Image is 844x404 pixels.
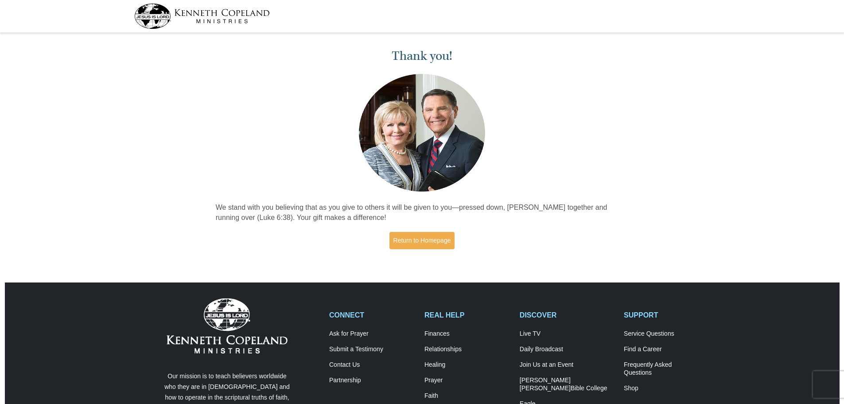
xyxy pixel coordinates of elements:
a: Frequently AskedQuestions [624,361,710,377]
a: Service Questions [624,330,710,338]
h2: SUPPORT [624,311,710,319]
span: Bible College [571,384,607,392]
a: Join Us at an Event [520,361,615,369]
a: Find a Career [624,345,710,353]
a: Ask for Prayer [329,330,415,338]
img: Kenneth and Gloria [357,72,487,194]
a: Faith [424,392,510,400]
a: Submit a Testimony [329,345,415,353]
h2: CONNECT [329,311,415,319]
a: Partnership [329,377,415,384]
a: Daily Broadcast [520,345,615,353]
a: Shop [624,384,710,392]
img: Kenneth Copeland Ministries [167,298,288,353]
h2: REAL HELP [424,311,510,319]
a: Contact Us [329,361,415,369]
a: Return to Homepage [389,232,455,249]
a: Live TV [520,330,615,338]
h1: Thank you! [216,49,629,63]
a: Finances [424,330,510,338]
a: Relationships [424,345,510,353]
p: We stand with you believing that as you give to others it will be given to you—pressed down, [PER... [216,203,629,223]
a: Prayer [424,377,510,384]
h2: DISCOVER [520,311,615,319]
a: Healing [424,361,510,369]
a: [PERSON_NAME] [PERSON_NAME]Bible College [520,377,615,392]
img: kcm-header-logo.svg [134,4,270,29]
